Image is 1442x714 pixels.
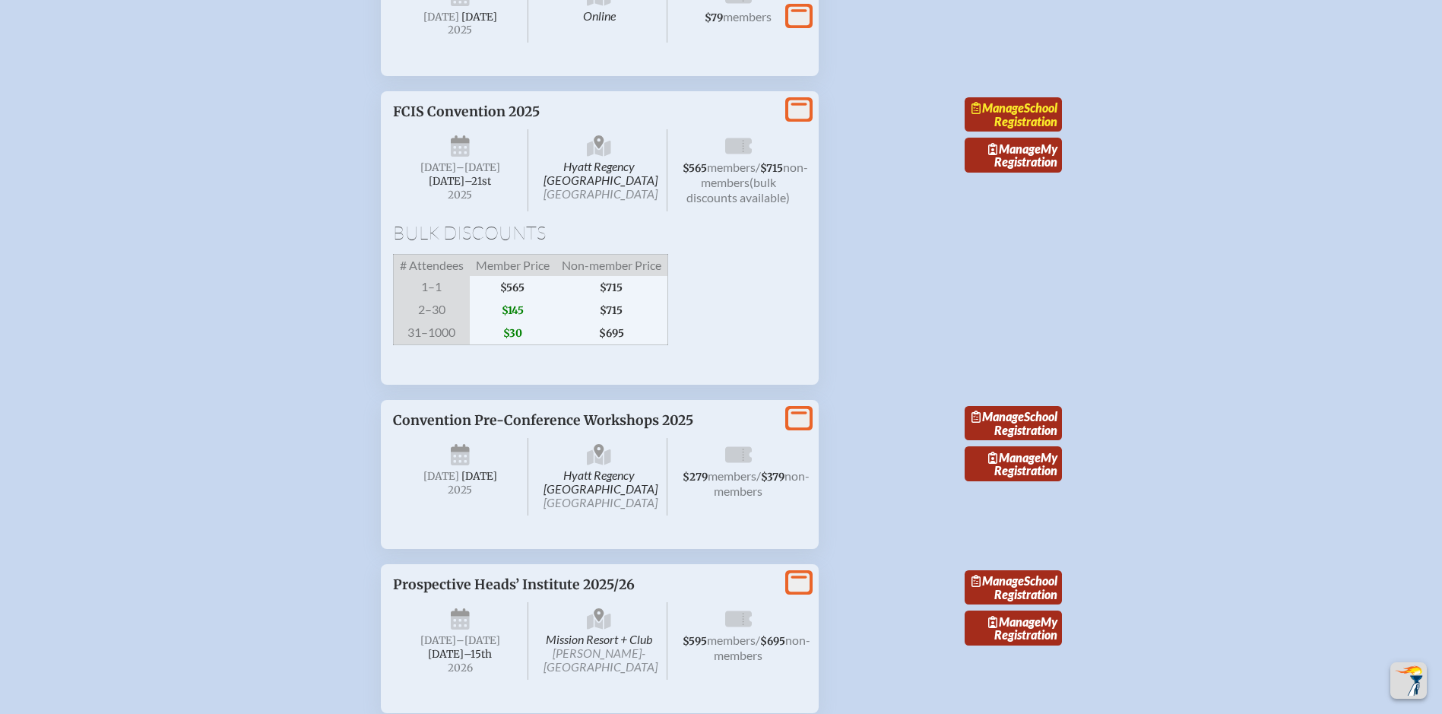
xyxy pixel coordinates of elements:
[405,189,516,201] span: 2025
[420,161,456,174] span: [DATE]
[705,11,723,24] span: $79
[429,175,491,188] span: [DATE]–⁠21st
[470,254,556,276] span: Member Price
[988,450,1041,465] span: Manage
[714,633,810,662] span: non-members
[393,576,776,593] p: Prospective Heads’ Institute 2025/26
[428,648,492,661] span: [DATE]–⁠15th
[714,468,810,498] span: non-members
[470,276,556,299] span: $565
[456,634,500,647] span: –[DATE]
[420,634,456,647] span: [DATE]
[965,570,1062,605] a: ManageSchool Registration
[988,141,1041,156] span: Manage
[701,160,808,189] span: non-members
[393,322,470,345] span: 31–1000
[683,635,707,648] span: $595
[965,97,1062,132] a: ManageSchool Registration
[531,438,667,516] span: Hyatt Regency [GEOGRAPHIC_DATA]
[556,322,668,345] span: $695
[707,633,756,647] span: members
[461,470,497,483] span: [DATE]
[456,161,500,174] span: –[DATE]
[756,633,760,647] span: /
[470,299,556,322] span: $145
[544,495,658,509] span: [GEOGRAPHIC_DATA]
[393,412,776,429] p: Convention Pre-Conference Workshops 2025
[988,614,1041,629] span: Manage
[405,24,516,36] span: 2025
[556,299,668,322] span: $715
[965,406,1062,441] a: ManageSchool Registration
[544,186,658,201] span: [GEOGRAPHIC_DATA]
[761,471,784,484] span: $379
[393,254,470,276] span: # Attendees
[971,409,1024,424] span: Manage
[965,446,1062,481] a: ManageMy Registration
[531,602,667,681] span: Mission Resort + Club
[544,646,658,674] span: [PERSON_NAME]-[GEOGRAPHIC_DATA]
[756,468,761,483] span: /
[393,103,776,120] p: FCIS Convention 2025
[393,224,807,242] h1: Bulk Discounts
[423,11,459,24] span: [DATE]
[686,175,790,205] span: (bulk discounts available)
[556,254,668,276] span: Non-member Price
[760,162,783,175] span: $715
[393,299,470,322] span: 2–30
[405,484,516,496] span: 2025
[723,9,772,24] span: members
[965,138,1062,173] a: ManageMy Registration
[1390,662,1427,699] button: Scroll Top
[393,276,470,299] span: 1–1
[707,160,756,174] span: members
[1393,665,1424,696] img: To the top
[405,662,516,674] span: 2026
[683,162,707,175] span: $565
[760,635,785,648] span: $695
[971,100,1024,115] span: Manage
[965,611,1062,646] a: ManageMy Registration
[461,11,497,24] span: [DATE]
[556,276,668,299] span: $715
[423,470,459,483] span: [DATE]
[971,573,1024,588] span: Manage
[756,160,760,174] span: /
[708,468,756,483] span: members
[531,129,667,211] span: Hyatt Regency [GEOGRAPHIC_DATA]
[683,471,708,484] span: $279
[470,322,556,345] span: $30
